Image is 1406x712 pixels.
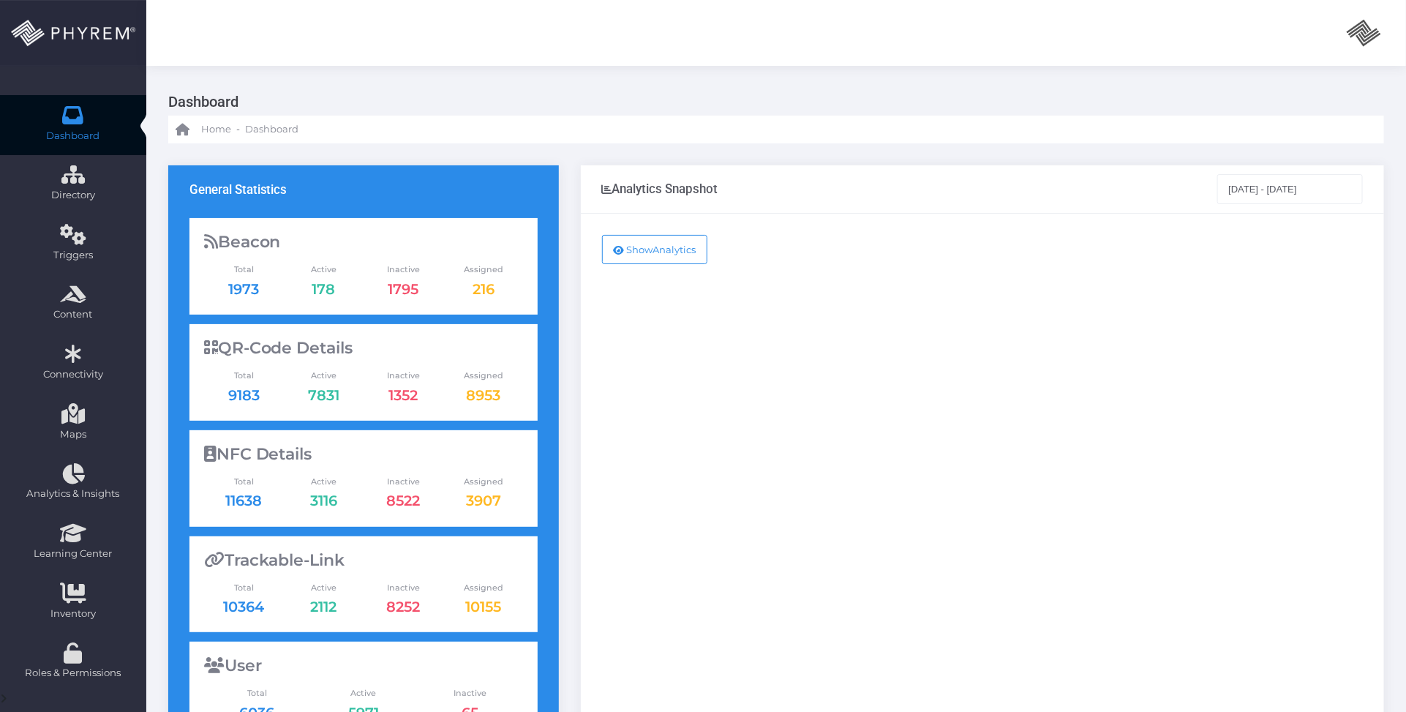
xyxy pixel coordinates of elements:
span: Content [10,307,137,322]
a: 1973 [228,280,259,298]
span: Inactive [364,263,443,276]
a: 8953 [466,386,500,404]
span: Triggers [10,248,137,263]
div: Trackable-Link [204,551,524,570]
span: Maps [60,427,86,442]
input: Select Date Range [1217,174,1364,203]
a: 11638 [225,492,262,509]
a: 178 [312,280,335,298]
a: 1352 [389,386,418,404]
span: Active [284,476,364,488]
a: Home [176,116,231,143]
span: Show [627,244,653,255]
a: 10155 [465,598,501,615]
a: 9183 [228,386,260,404]
span: Inactive [364,370,443,382]
span: Connectivity [10,367,137,382]
li: - [234,122,242,137]
a: 7831 [308,386,339,404]
div: Analytics Snapshot [602,181,718,196]
button: ShowAnalytics [602,235,708,264]
span: Total [204,476,284,488]
span: Analytics & Insights [10,487,137,501]
a: 8522 [387,492,421,509]
span: Learning Center [10,547,137,561]
div: NFC Details [204,445,524,464]
span: Roles & Permissions [10,666,137,681]
span: Assigned [443,370,523,382]
a: 10364 [223,598,264,615]
div: QR-Code Details [204,339,524,358]
a: 8252 [387,598,421,615]
span: Active [284,263,364,276]
span: Inactive [417,687,524,700]
span: Total [204,263,284,276]
span: Active [310,687,417,700]
span: Assigned [443,582,523,594]
a: 3116 [310,492,337,509]
span: Home [201,122,231,137]
span: Total [204,687,311,700]
a: Dashboard [245,116,298,143]
span: Inventory [10,607,137,621]
a: 1795 [388,280,419,298]
span: Dashboard [245,122,298,137]
span: Inactive [364,476,443,488]
span: Assigned [443,263,523,276]
span: Dashboard [47,129,100,143]
span: Directory [10,188,137,203]
span: Total [204,370,284,382]
h3: General Statistics [189,182,287,197]
a: 3907 [466,492,501,509]
a: 216 [473,280,495,298]
h3: Dashboard [168,88,1373,116]
span: Active [284,582,364,594]
div: Beacon [204,233,524,252]
span: Inactive [364,582,443,594]
span: Active [284,370,364,382]
a: 2112 [310,598,337,615]
div: User [204,656,524,675]
span: Assigned [443,476,523,488]
span: Total [204,582,284,594]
